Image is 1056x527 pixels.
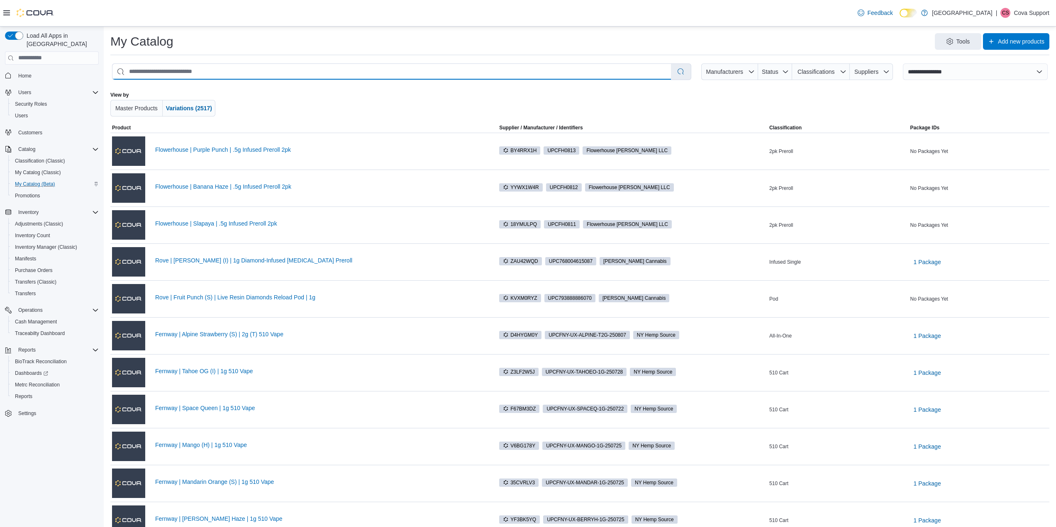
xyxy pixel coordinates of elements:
[155,442,484,448] a: Fernway | Mango (H) | 1g 510 Vape
[900,9,917,17] input: Dark Mode
[599,294,670,302] span: Hudson Cannabis
[15,255,36,262] span: Manifests
[8,265,102,276] button: Purchase Orders
[914,442,941,451] span: 1 Package
[18,307,43,313] span: Operations
[15,144,39,154] button: Catalog
[910,401,944,418] button: 1 Package
[15,345,39,355] button: Reports
[15,393,32,400] span: Reports
[12,328,68,338] a: Traceabilty Dashboard
[15,232,50,239] span: Inventory Count
[15,87,34,97] button: Users
[637,331,676,339] span: NY Hemp Source
[15,181,55,187] span: My Catalog (Beta)
[542,442,625,450] span: UPCFNY-UX-MANGO-1G-250725
[499,331,541,339] span: D4HYGM0Y
[635,479,673,486] span: NY Hemp Source
[914,258,941,266] span: 1 Package
[499,183,543,192] span: YYWX1W4R
[8,230,102,241] button: Inventory Count
[998,37,1044,46] span: Add new products
[112,247,145,276] img: Rove | King Louis XIII (I) | 1g Diamond-Infused Ice Pack Preroll
[701,63,758,80] button: Manufacturers
[792,63,850,80] button: Classifications
[12,191,44,201] a: Promotions
[768,368,908,378] div: 510 Cart
[545,331,630,339] span: UPCFNY-UX-ALPINE-T2G-250807
[155,405,484,411] a: Fernway | Space Queen | 1g 510 Vape
[503,479,535,486] span: 35CVRLV3
[12,265,56,275] a: Purchase Orders
[768,515,908,525] div: 510 Cart
[548,294,592,302] span: UPC 793888886070
[8,241,102,253] button: Inventory Manager (Classic)
[910,475,944,492] button: 1 Package
[850,63,893,80] button: Suppliers
[603,257,667,265] span: [PERSON_NAME] Cannabis
[542,478,628,487] span: UPCFNY-UX-MANDAR-1G-250725
[542,368,627,376] span: UPCFNY-UX-TAHOEO-1G-250728
[914,516,941,525] span: 1 Package
[155,294,484,301] a: Rove | Fruit Punch (S) | Live Resin Diamonds Reload Pod | 1g
[631,478,677,487] span: NY Hemp Source
[600,257,671,265] span: Hudson Cannabis
[12,111,31,121] a: Users
[935,33,981,50] button: Tools
[583,146,671,155] span: Flowerhouse Walden LLC
[587,221,668,228] span: Flowerhouse [PERSON_NAME] LLC
[12,317,99,327] span: Cash Management
[12,99,50,109] a: Security Roles
[12,156,99,166] span: Classification (Classic)
[15,345,99,355] span: Reports
[909,220,1049,230] div: No Packages Yet
[548,221,576,228] span: UPC FH0811
[18,129,42,136] span: Customers
[112,469,145,498] img: Fernway | Mandarin Orange (S) | 1g 510 Vape
[12,156,68,166] a: Classification (Classic)
[8,328,102,339] button: Traceabilty Dashboard
[996,8,997,18] p: |
[910,328,944,344] button: 1 Package
[112,124,131,131] span: Product
[1002,8,1009,18] span: CS
[12,357,99,367] span: BioTrack Reconciliation
[12,99,99,109] span: Security Roles
[12,231,54,240] a: Inventory Count
[15,318,57,325] span: Cash Management
[166,105,212,112] span: Variations (2517)
[12,254,99,264] span: Manifests
[632,442,671,449] span: NY Hemp Source
[155,478,484,485] a: Fernway | Mandarin Orange (S) | 1g 510 Vape
[15,127,99,138] span: Customers
[155,368,484,374] a: Fernway | Tahoe OG (I) | 1g 510 Vape
[12,191,99,201] span: Promotions
[499,146,540,155] span: BY4RRX1H
[8,155,102,167] button: Classification (Classic)
[932,8,993,18] p: [GEOGRAPHIC_DATA]
[110,92,129,98] label: View by
[12,168,99,177] span: My Catalog (Classic)
[12,277,99,287] span: Transfers (Classic)
[12,219,66,229] a: Adjustments (Classic)
[956,37,970,46] span: Tools
[15,408,99,418] span: Settings
[12,391,99,401] span: Reports
[15,158,65,164] span: Classification (Classic)
[12,242,99,252] span: Inventory Manager (Classic)
[910,254,944,270] button: 1 Package
[546,368,623,376] span: UPC FNY-UX-TAHOEO-1G-250728
[112,358,145,387] img: Fernway | Tahoe OG (I) | 1g 510 Vape
[629,442,675,450] span: NY Hemp Source
[8,110,102,121] button: Users
[2,70,102,82] button: Home
[18,73,32,79] span: Home
[12,168,64,177] a: My Catalog (Classic)
[983,33,1049,50] button: Add new products
[15,101,47,107] span: Security Roles
[758,63,793,80] button: Status
[503,368,535,376] span: Z3LF2W5J
[633,331,679,339] span: NY Hemp Source
[12,289,99,299] span: Transfers
[2,87,102,98] button: Users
